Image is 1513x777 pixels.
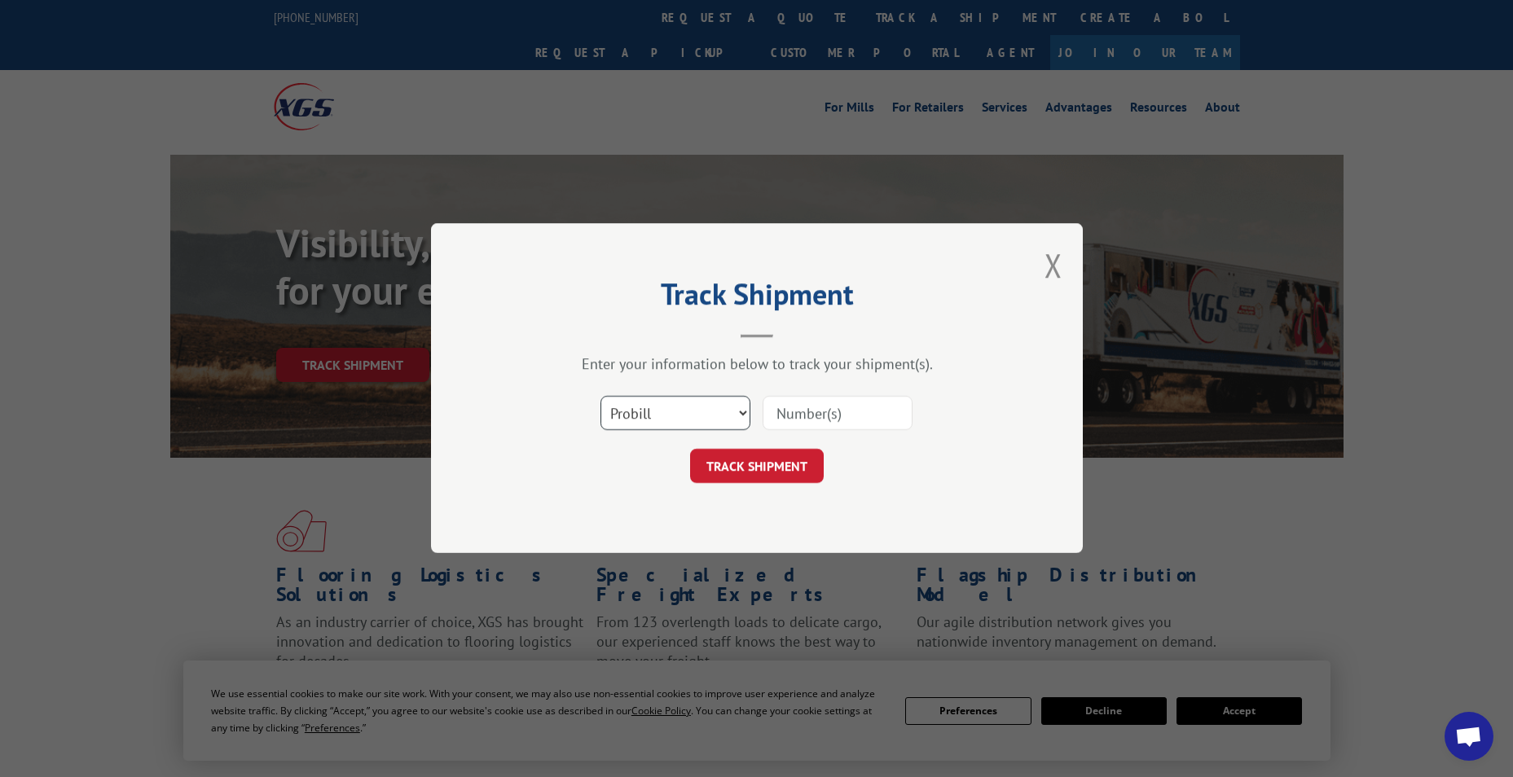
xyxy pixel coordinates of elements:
div: Open chat [1445,712,1493,761]
button: TRACK SHIPMENT [690,450,824,484]
div: Enter your information below to track your shipment(s). [512,355,1001,374]
input: Number(s) [763,397,913,431]
h2: Track Shipment [512,283,1001,314]
button: Close modal [1045,244,1062,287]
